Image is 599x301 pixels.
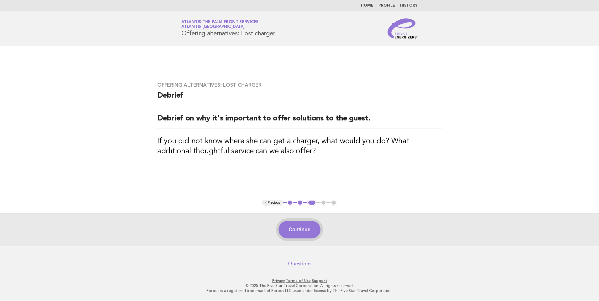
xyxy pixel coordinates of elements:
[157,91,442,106] h2: Debrief
[279,221,320,238] button: Continue
[361,4,373,8] a: Home
[288,261,311,267] a: Questions
[108,283,491,288] p: © 2025 The Five Star Travel Corporation. All rights reserved.
[272,278,285,283] a: Privacy
[181,20,275,37] h1: Offering alternatives: Lost charger
[108,278,491,283] p: · ·
[312,278,327,283] a: Support
[388,18,418,38] img: Service Energizers
[286,278,311,283] a: Terms of Use
[262,200,283,206] button: < Previous
[181,25,245,29] span: Atlantis [GEOGRAPHIC_DATA]
[181,20,258,29] a: Atlantis The Palm Front ServicesAtlantis [GEOGRAPHIC_DATA]
[108,288,491,293] p: Forbes is a registered trademark of Forbes LLC used under license by The Five Star Travel Corpora...
[378,4,395,8] a: Profile
[157,114,442,129] h2: Debrief on why it's important to offer solutions to the guest.
[307,200,316,206] button: 3
[157,82,442,88] h3: Offering alternatives: Lost charger
[400,4,418,8] a: History
[297,200,303,206] button: 2
[157,136,442,156] h3: If you did not know where she can get a charger, what would you do? What additional thoughtful se...
[287,200,293,206] button: 1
